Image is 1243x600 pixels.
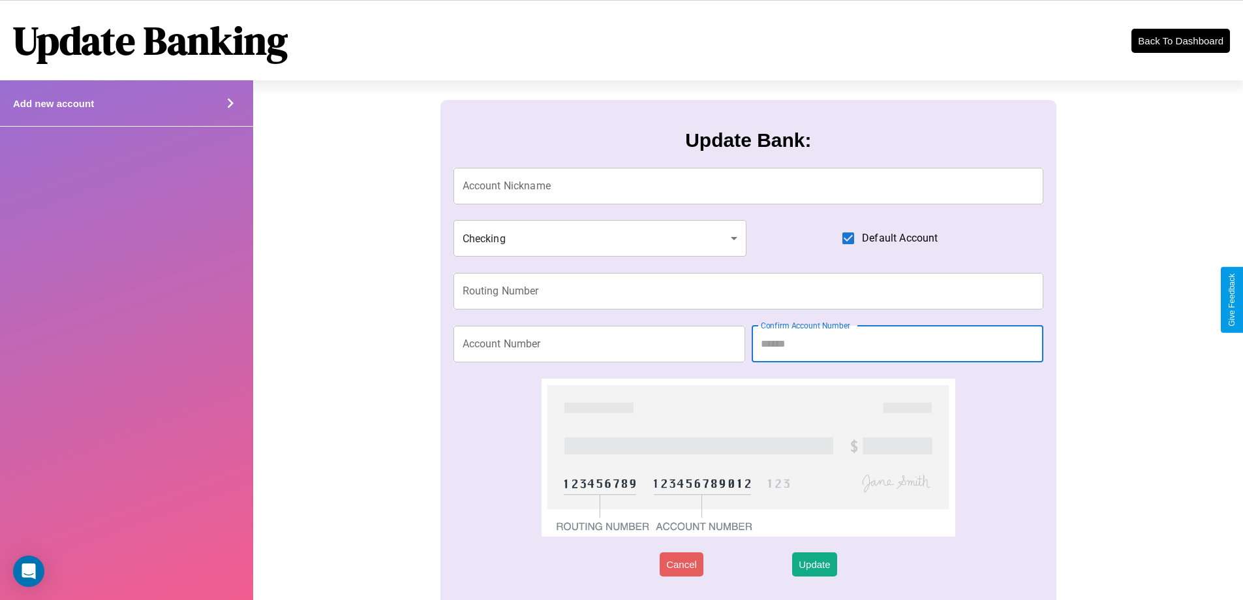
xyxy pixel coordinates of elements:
[660,552,703,576] button: Cancel
[862,230,938,246] span: Default Account
[761,320,850,331] label: Confirm Account Number
[792,552,836,576] button: Update
[13,98,94,109] h4: Add new account
[1227,274,1236,326] div: Give Feedback
[13,556,44,587] div: Open Intercom Messenger
[685,129,811,151] h3: Update Bank:
[13,14,288,67] h1: Update Banking
[542,379,955,537] img: check
[1131,29,1230,53] button: Back To Dashboard
[453,220,747,257] div: Checking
